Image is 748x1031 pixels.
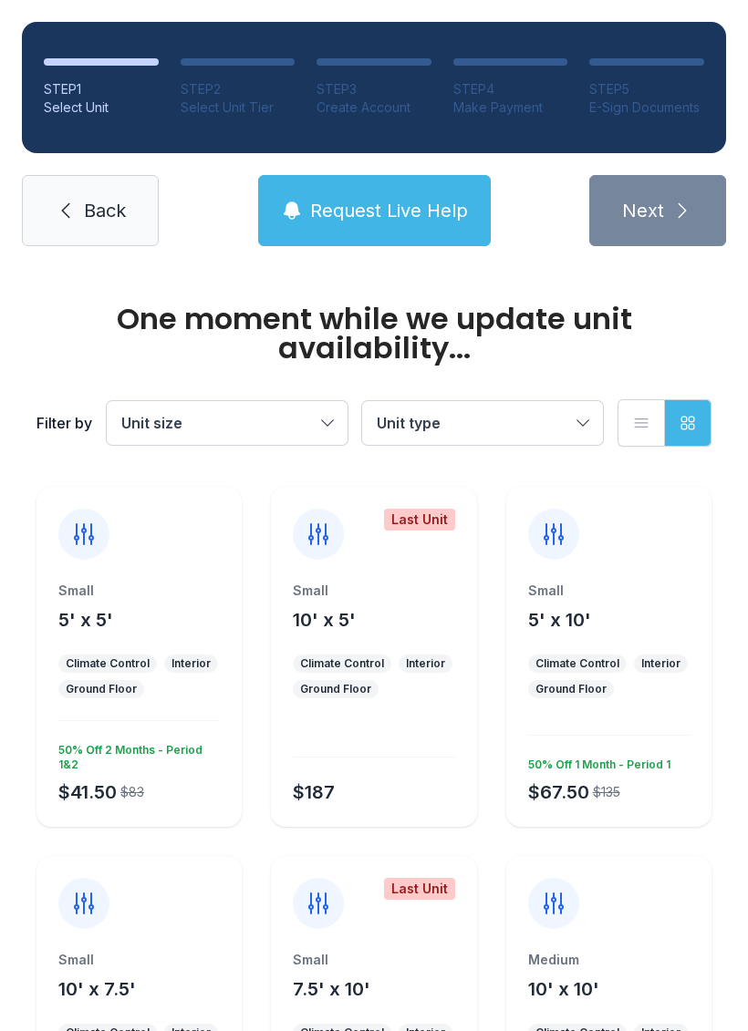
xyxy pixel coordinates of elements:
div: Ground Floor [66,682,137,696]
div: Last Unit [384,878,455,900]
div: STEP 2 [181,80,296,98]
div: Interior [641,656,680,671]
div: Filter by [36,412,92,434]
div: Small [293,582,454,600]
div: $83 [120,783,144,801]
span: Back [84,198,126,223]
div: Select Unit Tier [181,98,296,117]
span: 10' x 10' [528,978,599,1000]
span: Unit type [377,414,441,432]
span: Unit size [121,414,182,432]
div: Small [293,951,454,969]
div: E-Sign Documents [589,98,704,117]
button: 5' x 10' [528,607,591,633]
div: STEP 3 [317,80,431,98]
div: Medium [528,951,690,969]
div: Make Payment [453,98,568,117]
div: Small [58,951,220,969]
button: 7.5' x 10' [293,976,370,1002]
div: STEP 5 [589,80,704,98]
span: 5' x 10' [528,609,591,631]
button: 10' x 5' [293,607,356,633]
div: Create Account [317,98,431,117]
div: $187 [293,779,335,805]
div: Ground Floor [535,682,607,696]
div: Interior [406,656,445,671]
div: Climate Control [66,656,150,671]
button: Unit size [107,401,348,445]
div: $135 [593,783,620,801]
span: 5' x 5' [58,609,113,631]
div: Ground Floor [300,682,371,696]
span: Request Live Help [310,198,468,223]
div: STEP 4 [453,80,568,98]
div: $67.50 [528,779,589,805]
button: 10' x 10' [528,976,599,1002]
button: 10' x 7.5' [58,976,136,1002]
span: 10' x 7.5' [58,978,136,1000]
span: Next [622,198,664,223]
div: Last Unit [384,509,455,531]
span: 10' x 5' [293,609,356,631]
div: STEP 1 [44,80,159,98]
button: Unit type [362,401,603,445]
div: Small [58,582,220,600]
div: Select Unit [44,98,159,117]
div: One moment while we update unit availability... [36,304,712,363]
div: 50% Off 2 Months - Period 1&2 [51,736,220,772]
div: Interior [171,656,211,671]
div: 50% Off 1 Month - Period 1 [521,750,670,772]
div: $41.50 [58,779,117,805]
span: 7.5' x 10' [293,978,370,1000]
div: Small [528,582,690,600]
div: Climate Control [300,656,384,671]
button: 5' x 5' [58,607,113,633]
div: Climate Control [535,656,619,671]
